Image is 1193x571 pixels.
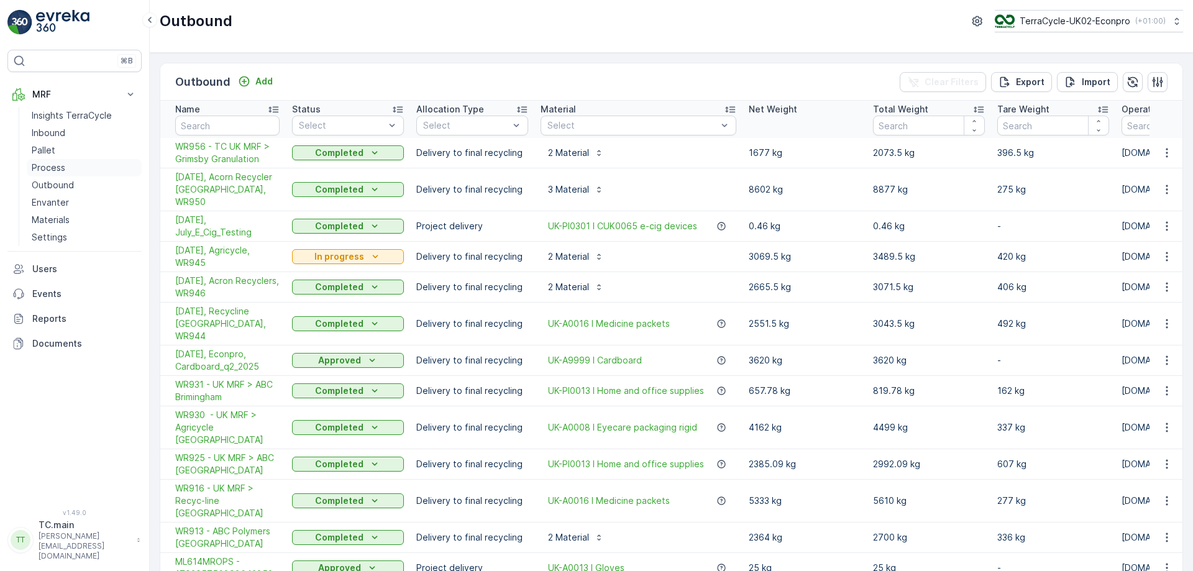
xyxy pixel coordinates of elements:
[925,76,979,88] p: Clear Filters
[292,145,404,160] button: Completed
[873,281,985,293] p: 3071.5 kg
[997,458,1109,470] p: 607 kg
[541,143,611,163] button: 2 Material
[175,452,280,477] span: WR925 - UK MRF > ABC [GEOGRAPHIC_DATA]
[175,244,280,269] a: 25/07/2025, Agricycle, WR945
[27,142,142,159] a: Pallet
[749,220,861,232] p: 0.46 kg
[27,124,142,142] a: Inbound
[541,247,611,267] button: 2 Material
[175,171,280,208] a: 31/07/2025, Acorn Recycler UK, WR950
[292,457,404,472] button: Completed
[997,183,1109,196] p: 275 kg
[749,281,861,293] p: 2665.5 kg
[548,147,589,159] p: 2 Material
[292,280,404,295] button: Completed
[548,317,670,330] a: UK-A0016 I Medicine packets
[292,530,404,545] button: Completed
[749,317,861,330] p: 2551.5 kg
[997,495,1109,507] p: 277 kg
[997,421,1109,434] p: 337 kg
[175,409,280,446] span: WR930 - UK MRF > Agricycle [GEOGRAPHIC_DATA]
[548,220,697,232] a: UK-PI0301 I CUK0065 e-cig devices
[749,531,861,544] p: 2364 kg
[292,219,404,234] button: Completed
[32,196,69,209] p: Envanter
[315,385,363,397] p: Completed
[423,119,509,132] p: Select
[749,354,861,367] p: 3620 kg
[292,383,404,398] button: Completed
[873,531,985,544] p: 2700 kg
[548,385,704,397] a: UK-PI0013 I Home and office supplies
[749,183,861,196] p: 8602 kg
[873,317,985,330] p: 3043.5 kg
[541,277,611,297] button: 2 Material
[292,103,321,116] p: Status
[292,249,404,264] button: In progress
[27,159,142,176] a: Process
[175,140,280,165] a: WR956 - TC UK MRF > Grimsby Granulation
[749,147,861,159] p: 1677 kg
[873,421,985,434] p: 4499 kg
[314,250,364,263] p: In progress
[1082,76,1110,88] p: Import
[410,523,534,553] td: Delivery to final recycling
[39,519,130,531] p: TC.main
[292,420,404,435] button: Completed
[873,385,985,397] p: 819.78 kg
[32,109,112,122] p: Insights TerraCycle
[315,317,363,330] p: Completed
[32,288,137,300] p: Events
[175,244,280,269] span: [DATE], Agricycle, WR945
[11,530,30,550] div: TT
[36,10,89,35] img: logo_light-DOdMpM7g.png
[32,88,117,101] p: MRF
[315,458,363,470] p: Completed
[7,331,142,356] a: Documents
[997,250,1109,263] p: 420 kg
[541,103,576,116] p: Material
[416,103,484,116] p: Allocation Type
[27,176,142,194] a: Outbound
[873,116,985,135] input: Search
[7,82,142,107] button: MRF
[548,421,697,434] a: UK-A0008 I Eyecare packaging rigid
[175,378,280,403] a: WR931 - UK MRF > ABC Brimingham
[873,103,928,116] p: Total Weight
[541,180,611,199] button: 3 Material
[315,220,363,232] p: Completed
[32,127,65,139] p: Inbound
[1122,103,1160,116] p: Operator
[299,119,385,132] p: Select
[315,183,363,196] p: Completed
[175,103,200,116] p: Name
[900,72,986,92] button: Clear Filters
[32,231,67,244] p: Settings
[175,171,280,208] span: [DATE], Acorn Recycler [GEOGRAPHIC_DATA], WR950
[7,10,32,35] img: logo
[997,385,1109,397] p: 162 kg
[410,211,534,242] td: Project delivery
[873,250,985,263] p: 3489.5 kg
[997,220,1109,232] p: -
[175,525,280,550] a: WR913 - ABC Polymers Birmingham
[749,250,861,263] p: 3069.5 kg
[410,449,534,480] td: Delivery to final recycling
[175,305,280,342] span: [DATE], Recycline [GEOGRAPHIC_DATA], WR944
[997,354,1109,367] p: -
[175,482,280,519] a: WR916 - UK MRF > Recyc-line UK
[410,242,534,272] td: Delivery to final recycling
[749,495,861,507] p: 5333 kg
[1016,76,1044,88] p: Export
[749,385,861,397] p: 657.78 kg
[175,214,280,239] a: 18/07/2025, July_E_Cig_Testing
[873,147,985,159] p: 2073.5 kg
[410,406,534,449] td: Delivery to final recycling
[7,306,142,331] a: Reports
[997,531,1109,544] p: 336 kg
[32,263,137,275] p: Users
